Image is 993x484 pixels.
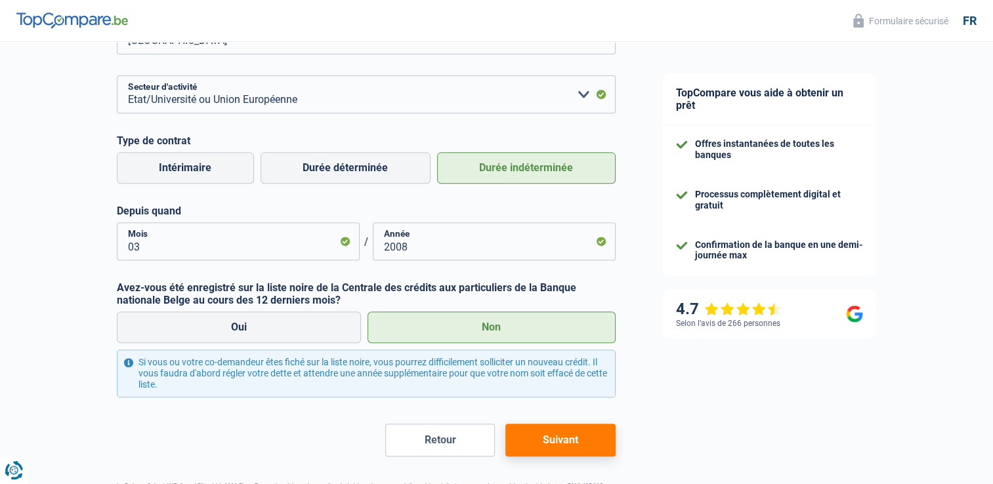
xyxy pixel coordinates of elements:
div: TopCompare vous aide à obtenir un prêt [663,73,876,125]
button: Retour [385,424,495,456]
img: TopCompare Logo [16,12,128,28]
div: Confirmation de la banque en une demi-journée max [695,239,863,262]
div: 4.7 [676,300,782,319]
button: Formulaire sécurisé [845,10,956,31]
span: / [360,235,373,248]
label: Non [368,312,616,343]
div: Offres instantanées de toutes les banques [695,138,863,161]
div: Selon l’avis de 266 personnes [676,319,780,328]
button: Suivant [505,424,615,456]
input: MM [117,222,360,260]
label: Durée indéterminée [437,152,616,184]
label: Avez-vous été enregistré sur la liste noire de la Centrale des crédits aux particuliers de la Ban... [117,281,616,306]
label: Depuis quand [117,205,616,217]
label: Oui [117,312,362,343]
div: Processus complètement digital et gratuit [695,189,863,211]
label: Durée déterminée [261,152,431,184]
label: Intérimaire [117,152,254,184]
label: Type de contrat [117,134,616,147]
div: fr [963,14,977,28]
div: Si vous ou votre co-demandeur êtes fiché sur la liste noire, vous pourrez difficilement sollicite... [117,350,616,397]
input: AAAA [373,222,616,260]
